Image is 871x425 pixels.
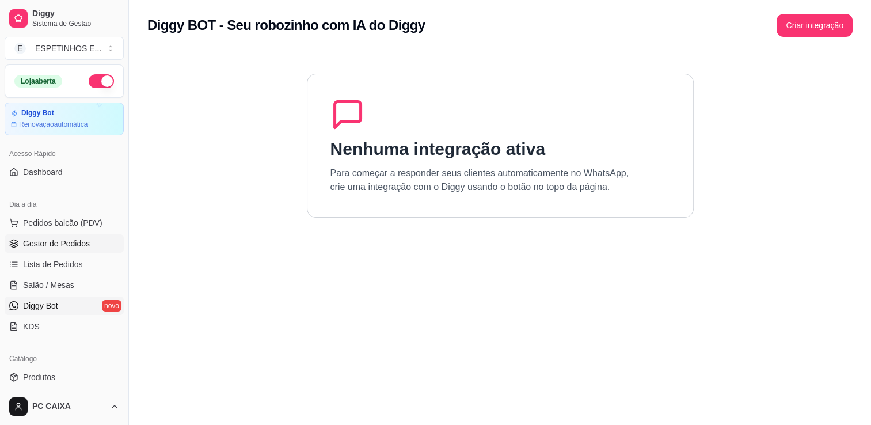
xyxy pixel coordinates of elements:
[5,368,124,386] a: Produtos
[23,238,90,249] span: Gestor de Pedidos
[330,139,545,160] h1: Nenhuma integração ativa
[5,393,124,420] button: PC CAIXA
[21,109,54,117] article: Diggy Bot
[5,103,124,135] a: Diggy BotRenovaçãoautomática
[23,259,83,270] span: Lista de Pedidos
[5,234,124,253] a: Gestor de Pedidos
[330,166,629,194] p: Para começar a responder seus clientes automaticamente no WhatsApp, crie uma integração com o Dig...
[14,75,62,88] div: Loja aberta
[23,217,102,229] span: Pedidos balcão (PDV)
[23,371,55,383] span: Produtos
[5,350,124,368] div: Catálogo
[14,43,26,54] span: E
[5,214,124,232] button: Pedidos balcão (PDV)
[89,74,114,88] button: Alterar Status
[35,43,101,54] div: ESPETINHOS E ...
[32,401,105,412] span: PC CAIXA
[23,166,63,178] span: Dashboard
[5,195,124,214] div: Dia a dia
[5,255,124,274] a: Lista de Pedidos
[5,317,124,336] a: KDS
[777,14,853,37] button: Criar integração
[5,276,124,294] a: Salão / Mesas
[5,37,124,60] button: Select a team
[5,5,124,32] a: DiggySistema de Gestão
[19,120,88,129] article: Renovação automática
[147,16,425,35] h2: Diggy BOT - Seu robozinho com IA do Diggy
[23,300,58,312] span: Diggy Bot
[23,279,74,291] span: Salão / Mesas
[5,163,124,181] a: Dashboard
[5,145,124,163] div: Acesso Rápido
[32,19,119,28] span: Sistema de Gestão
[32,9,119,19] span: Diggy
[23,321,40,332] span: KDS
[5,297,124,315] a: Diggy Botnovo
